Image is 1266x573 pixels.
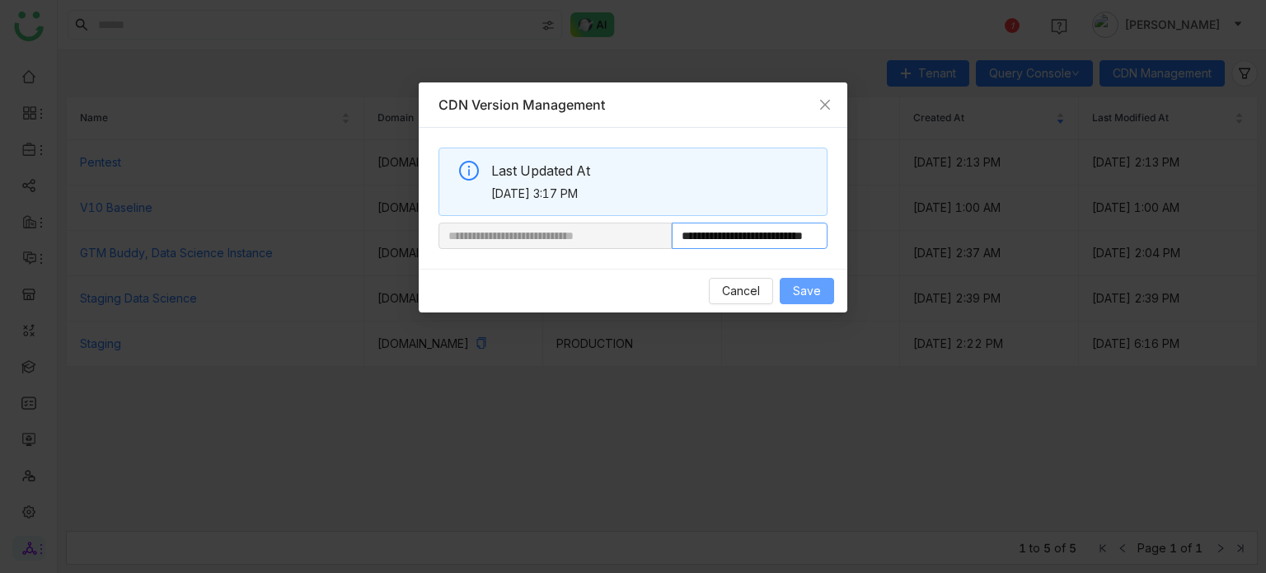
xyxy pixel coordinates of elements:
[722,282,760,300] span: Cancel
[780,278,834,304] button: Save
[793,282,821,300] span: Save
[803,82,847,127] button: Close
[491,185,814,203] span: [DATE] 3:17 PM
[709,278,773,304] button: Cancel
[438,96,828,114] div: CDN Version Management
[491,161,814,181] span: Last Updated At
